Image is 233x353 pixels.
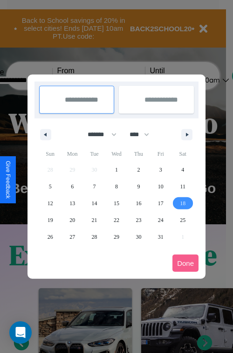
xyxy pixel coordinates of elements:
[69,228,75,245] span: 27
[92,212,97,228] span: 21
[39,195,61,212] button: 12
[61,146,83,161] span: Mon
[83,178,105,195] button: 7
[137,161,140,178] span: 2
[150,212,171,228] button: 24
[39,146,61,161] span: Sun
[48,212,53,228] span: 19
[39,228,61,245] button: 26
[49,178,52,195] span: 5
[115,178,118,195] span: 8
[105,228,127,245] button: 29
[93,178,96,195] span: 7
[9,321,32,344] div: Open Intercom Messenger
[158,195,164,212] span: 17
[5,161,11,199] div: Give Feedback
[150,195,171,212] button: 17
[172,161,194,178] button: 4
[92,195,97,212] span: 14
[92,228,97,245] span: 28
[105,195,127,212] button: 15
[180,195,185,212] span: 18
[172,195,194,212] button: 18
[39,212,61,228] button: 19
[128,228,150,245] button: 30
[181,161,184,178] span: 4
[172,146,194,161] span: Sat
[61,212,83,228] button: 20
[115,161,118,178] span: 1
[83,228,105,245] button: 28
[159,161,162,178] span: 3
[137,178,140,195] span: 9
[114,212,119,228] span: 22
[61,178,83,195] button: 6
[136,212,141,228] span: 23
[71,178,74,195] span: 6
[128,195,150,212] button: 16
[172,212,194,228] button: 25
[114,195,119,212] span: 15
[39,178,61,195] button: 5
[128,212,150,228] button: 23
[48,228,53,245] span: 26
[158,178,164,195] span: 10
[158,228,164,245] span: 31
[150,146,171,161] span: Fri
[83,212,105,228] button: 21
[83,195,105,212] button: 14
[180,178,185,195] span: 11
[172,255,199,272] button: Done
[150,228,171,245] button: 31
[105,212,127,228] button: 22
[69,195,75,212] span: 13
[150,161,171,178] button: 3
[158,212,164,228] span: 24
[83,146,105,161] span: Tue
[105,178,127,195] button: 8
[150,178,171,195] button: 10
[128,178,150,195] button: 9
[128,161,150,178] button: 2
[172,178,194,195] button: 11
[61,195,83,212] button: 13
[180,212,185,228] span: 25
[105,146,127,161] span: Wed
[136,228,141,245] span: 30
[48,195,53,212] span: 12
[61,228,83,245] button: 27
[136,195,141,212] span: 16
[105,161,127,178] button: 1
[114,228,119,245] span: 29
[69,212,75,228] span: 20
[128,146,150,161] span: Thu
